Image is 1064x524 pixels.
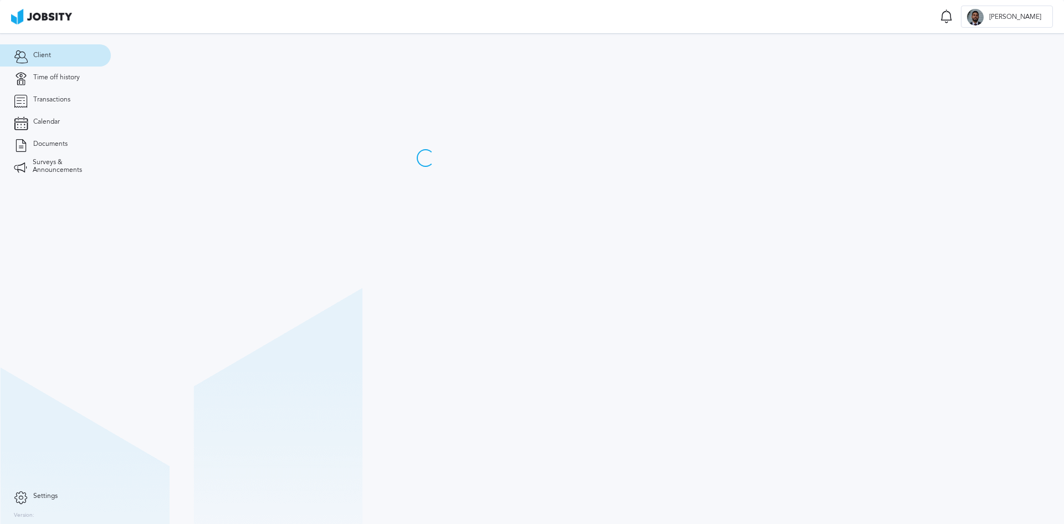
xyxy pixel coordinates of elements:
[984,13,1047,21] span: [PERSON_NAME]
[967,9,984,26] div: F
[33,52,51,59] span: Client
[33,492,58,500] span: Settings
[33,140,68,148] span: Documents
[11,9,72,24] img: ab4bad089aa723f57921c736e9817d99.png
[14,512,34,519] label: Version:
[961,6,1053,28] button: F[PERSON_NAME]
[33,159,97,174] span: Surveys & Announcements
[33,74,80,82] span: Time off history
[33,118,60,126] span: Calendar
[33,96,70,104] span: Transactions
